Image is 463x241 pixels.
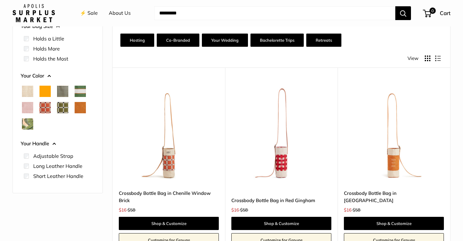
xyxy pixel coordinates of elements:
[39,118,51,130] button: Taupe
[344,217,444,230] a: Shop & Customize
[33,152,73,160] label: Adjustable Strap
[395,6,411,20] button: Search
[39,86,51,97] button: Orange
[250,34,304,47] a: Bachelorette Trips
[22,118,33,130] button: Palm Leaf
[21,71,95,81] button: Your Color
[80,8,98,18] a: ⚡️ Sale
[154,6,395,20] input: Search...
[440,10,450,16] span: Cart
[344,207,351,213] span: $16
[344,83,444,183] img: Crossbody Bottle Bag in Cognac
[33,162,82,170] label: Long Leather Handle
[13,4,55,22] img: Apolis: Surplus Market
[22,86,33,97] button: Natural
[408,54,418,63] span: View
[425,56,430,61] button: Display products as grid
[157,34,199,47] a: Co-Branded
[128,207,135,213] span: $58
[57,86,68,97] button: Green Gingham
[33,55,68,62] label: Holds the Most
[39,102,51,113] button: Chenille Window Brick
[22,102,33,113] button: Blush
[21,139,95,148] button: Your Handle
[21,22,95,31] button: Your Bag Size
[240,207,248,213] span: $58
[231,197,331,204] a: Crossbody Bottle Bag in Red Gingham
[119,207,126,213] span: $16
[75,102,86,113] button: Cognac
[75,86,86,97] button: Court Green
[231,207,239,213] span: $16
[424,8,450,18] a: 0 Cart
[344,190,444,204] a: Crossbody Bottle Bag in [GEOGRAPHIC_DATA]
[33,45,60,52] label: Holds More
[119,217,219,230] a: Shop & Customize
[429,8,436,14] span: 0
[109,8,131,18] a: About Us
[435,56,441,61] button: Display products as list
[353,207,360,213] span: $58
[344,83,444,183] a: Crossbody Bottle Bag in CognacCrossbody Bottle Bag in Cognac
[33,35,64,42] label: Holds a Little
[231,217,331,230] a: Shop & Customize
[119,83,219,183] a: Crossbody Bottle Bag in Chenille Window BrickCrossbody Bottle Bag in Chenille Window Brick
[306,34,341,47] a: Retreats
[119,83,219,183] img: Crossbody Bottle Bag in Chenille Window Brick
[119,190,219,204] a: Crossbody Bottle Bag in Chenille Window Brick
[120,34,154,47] a: Hosting
[57,102,68,113] button: Chenille Window Sage
[231,83,331,183] img: Crossbody Bottle Bag in Red Gingham
[202,34,248,47] a: Your Wedding
[231,83,331,183] a: Crossbody Bottle Bag in Red Ginghamdescription_Even available for group gifting and events
[33,172,83,180] label: Short Leather Handle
